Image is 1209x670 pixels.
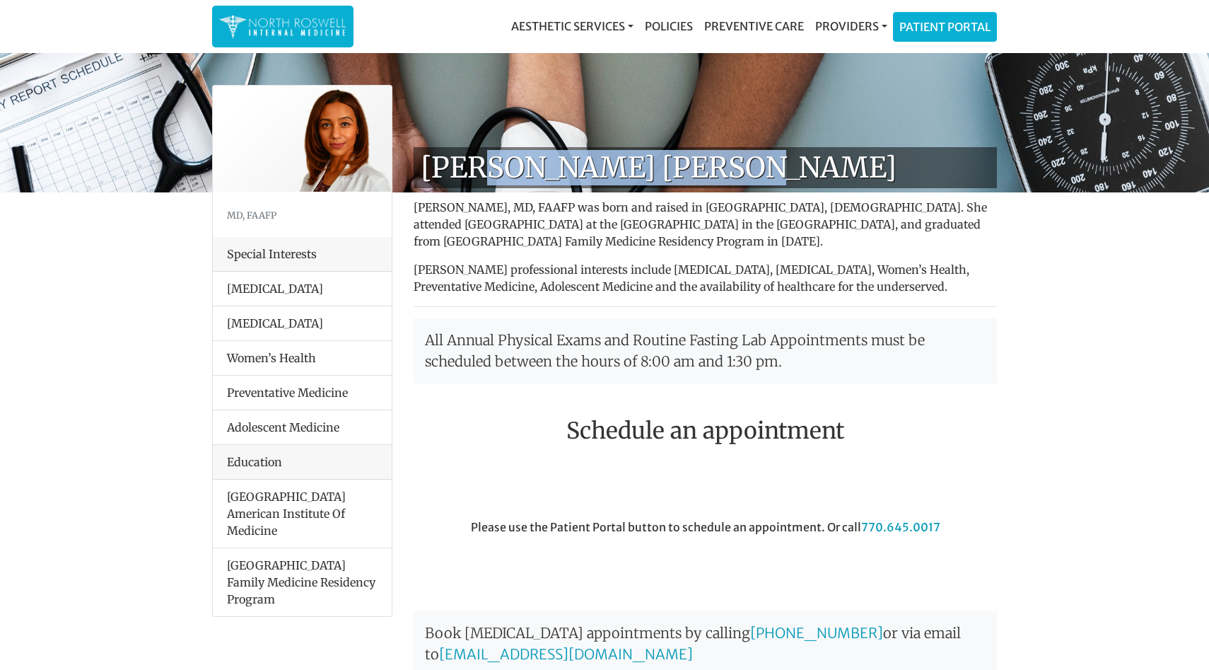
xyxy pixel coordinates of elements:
[414,199,997,250] p: [PERSON_NAME], MD, FAAFP was born and raised in [GEOGRAPHIC_DATA], [DEMOGRAPHIC_DATA]. She attend...
[414,147,997,188] h1: [PERSON_NAME] [PERSON_NAME]
[750,624,883,642] a: [PHONE_NUMBER]
[227,209,276,221] small: MD, FAAFP
[213,340,392,376] li: Women’s Health
[894,13,996,41] a: Patient Portal
[506,12,639,40] a: Aesthetic Services
[699,12,810,40] a: Preventive Care
[213,237,392,272] div: Special Interests
[213,306,392,341] li: [MEDICAL_DATA]
[861,520,940,534] a: 770.645.0017
[414,417,997,444] h2: Schedule an appointment
[213,548,392,616] li: [GEOGRAPHIC_DATA] Family Medicine Residency Program
[213,445,392,480] div: Education
[213,86,392,192] img: Dr. Farah Mubarak Ali MD, FAAFP
[439,645,693,663] a: [EMAIL_ADDRESS][DOMAIN_NAME]
[219,13,346,40] img: North Roswell Internal Medicine
[639,12,699,40] a: Policies
[414,318,997,383] p: All Annual Physical Exams and Routine Fasting Lab Appointments must be scheduled between the hour...
[213,480,392,548] li: [GEOGRAPHIC_DATA] American Institute Of Medicine
[213,375,392,410] li: Preventative Medicine
[213,410,392,445] li: Adolescent Medicine
[403,519,1007,598] div: Please use the Patient Portal button to schedule an appointment. Or call
[414,261,997,295] p: [PERSON_NAME] professional interests include [MEDICAL_DATA], [MEDICAL_DATA], Women’s Health, Prev...
[810,12,893,40] a: Providers
[213,272,392,306] li: [MEDICAL_DATA]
